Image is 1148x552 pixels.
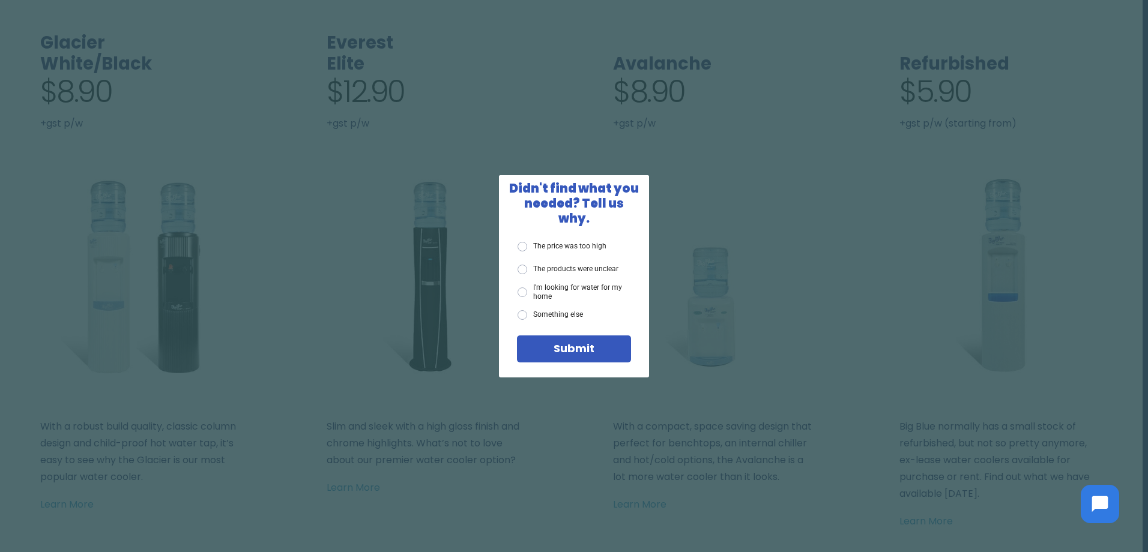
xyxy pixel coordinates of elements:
span: Didn't find what you needed? Tell us why. [509,180,639,227]
iframe: Chatbot [1069,473,1131,535]
label: The products were unclear [518,265,618,274]
label: I'm looking for water for my home [518,283,631,301]
label: The price was too high [518,242,606,251]
span: Submit [554,341,594,356]
label: Something else [518,310,583,320]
